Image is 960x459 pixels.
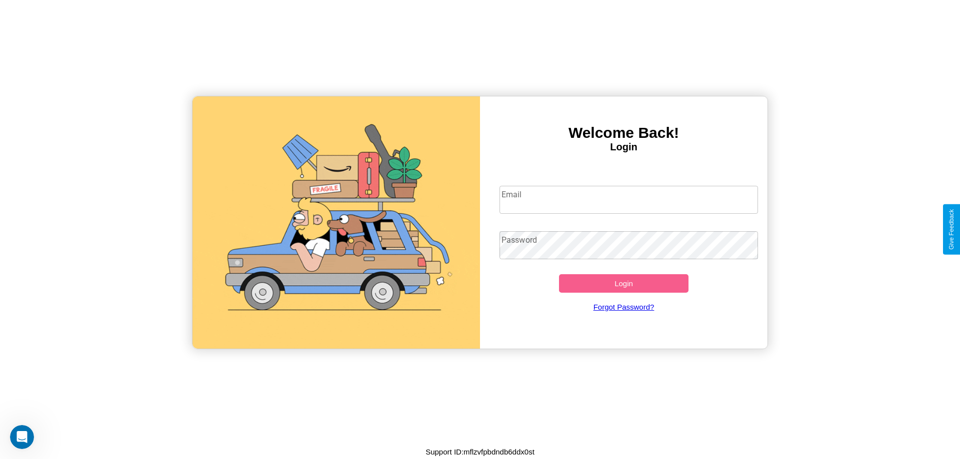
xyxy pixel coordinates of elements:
[10,425,34,449] iframe: Intercom live chat
[425,445,534,459] p: Support ID: mflzvfpbdndb6ddx0st
[948,209,955,250] div: Give Feedback
[480,141,767,153] h4: Login
[494,293,753,321] a: Forgot Password?
[192,96,480,349] img: gif
[480,124,767,141] h3: Welcome Back!
[559,274,688,293] button: Login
